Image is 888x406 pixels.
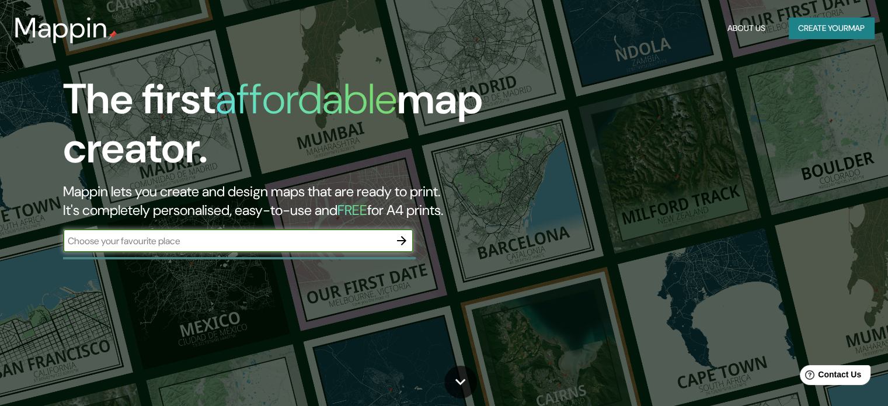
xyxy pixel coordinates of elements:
button: About Us [723,18,770,39]
h3: Mappin [14,12,108,44]
h5: FREE [337,201,367,219]
iframe: Help widget launcher [784,360,875,393]
h1: affordable [215,72,397,126]
h1: The first map creator. [63,75,507,182]
h2: Mappin lets you create and design maps that are ready to print. It's completely personalised, eas... [63,182,507,220]
button: Create yourmap [789,18,874,39]
img: mappin-pin [108,30,117,40]
input: Choose your favourite place [63,234,390,248]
